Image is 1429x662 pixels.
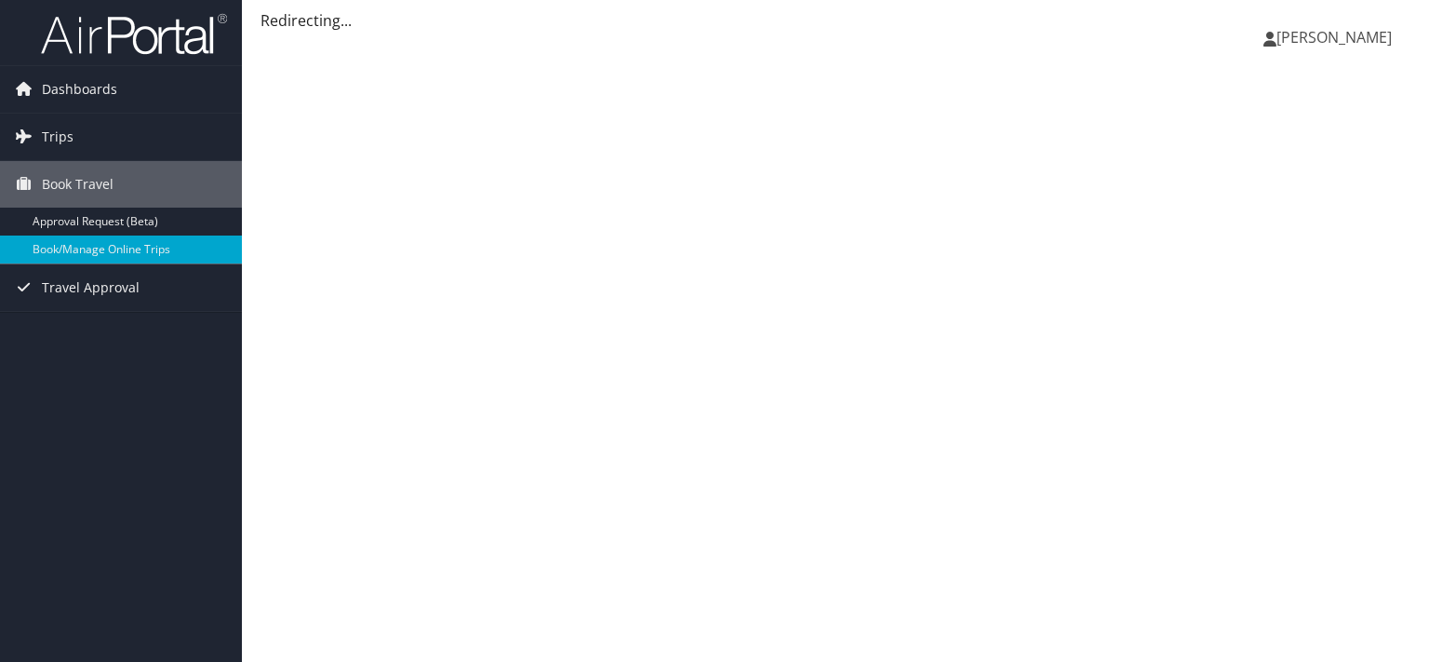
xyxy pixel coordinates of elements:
[1276,27,1392,47] span: [PERSON_NAME]
[42,264,140,311] span: Travel Approval
[260,9,1410,32] div: Redirecting...
[1263,9,1410,65] a: [PERSON_NAME]
[42,161,114,208] span: Book Travel
[41,12,227,56] img: airportal-logo.png
[42,66,117,113] span: Dashboards
[42,114,73,160] span: Trips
